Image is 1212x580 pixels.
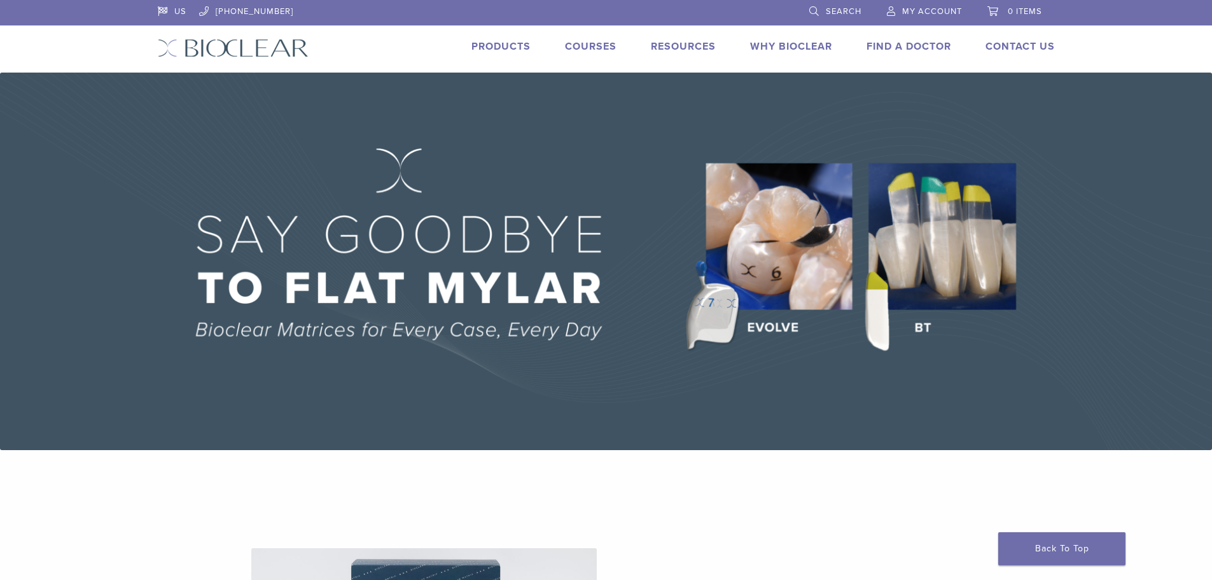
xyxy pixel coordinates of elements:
[565,40,616,53] a: Courses
[651,40,716,53] a: Resources
[826,6,861,17] span: Search
[1008,6,1042,17] span: 0 items
[902,6,962,17] span: My Account
[750,40,832,53] a: Why Bioclear
[986,40,1055,53] a: Contact Us
[867,40,951,53] a: Find A Doctor
[158,39,309,57] img: Bioclear
[471,40,531,53] a: Products
[998,532,1125,565] a: Back To Top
